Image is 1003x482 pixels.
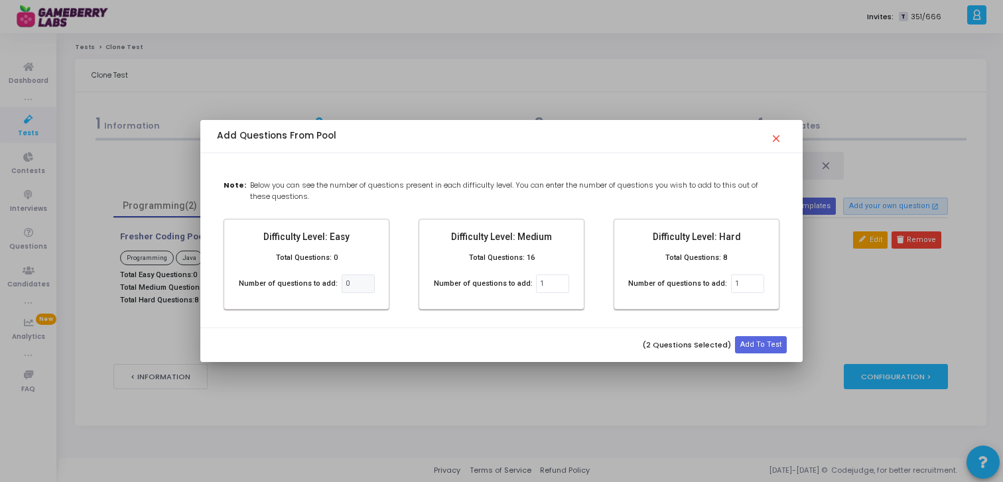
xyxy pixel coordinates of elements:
[628,278,727,290] label: Number of questions to add:
[224,180,246,202] b: Note:
[665,253,727,264] label: Total Questions: 8
[217,131,336,142] h5: Add Questions From Pool
[735,336,787,353] button: Add To Test
[469,253,535,264] label: Total Questions: 16
[250,180,779,202] span: Below you can see the number of questions present in each difficulty level. You can enter the num...
[430,230,573,244] mat-card-title: Difficulty Level: Medium
[239,278,338,290] label: Number of questions to add:
[276,253,338,264] label: Total Questions: 0
[770,127,786,143] mat-icon: close
[235,230,378,244] mat-card-title: Difficulty Level: Easy
[642,339,731,351] label: (2 Questions Selected)
[434,278,533,290] label: Number of questions to add:
[625,230,768,244] mat-card-title: Difficulty Level: Hard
